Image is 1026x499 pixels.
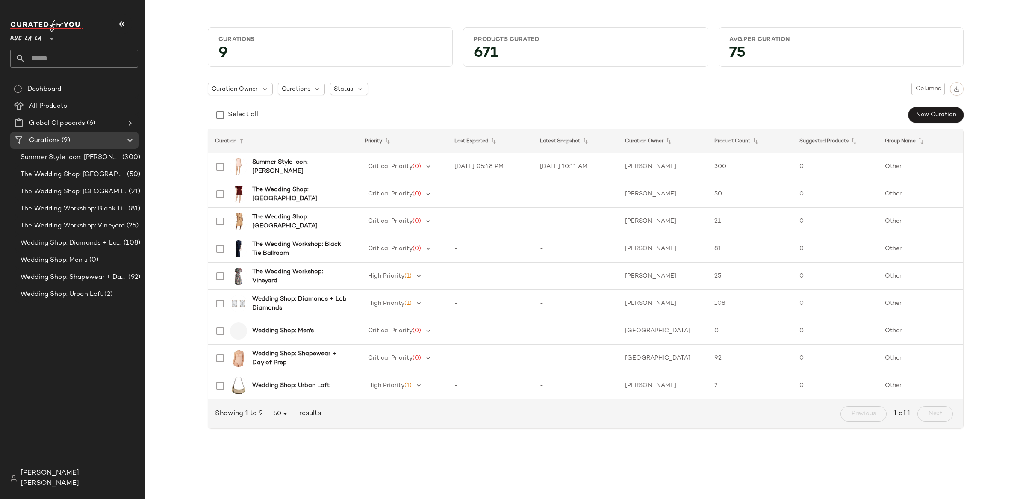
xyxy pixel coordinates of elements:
[252,326,314,335] b: Wedding Shop: Men's
[618,263,708,290] td: [PERSON_NAME]
[878,317,963,345] td: Other
[708,290,793,317] td: 108
[708,317,793,345] td: 0
[368,218,413,224] span: Critical Priority
[448,372,533,399] td: -
[230,158,247,175] img: 1415387259_RLLATH.jpg
[793,263,878,290] td: 0
[793,345,878,372] td: 0
[413,218,421,224] span: (0)
[467,47,704,63] div: 671
[208,129,358,153] th: Curation
[368,191,413,197] span: Critical Priority
[358,129,448,153] th: Priority
[413,245,421,252] span: (0)
[252,267,348,285] b: The Wedding Workshop: Vineyard
[448,263,533,290] td: -
[10,20,83,32] img: cfy_white_logo.C9jOOHJF.svg
[878,290,963,317] td: Other
[10,29,41,44] span: Rue La La
[618,317,708,345] td: [GEOGRAPHIC_DATA]
[618,235,708,263] td: [PERSON_NAME]
[708,235,793,263] td: 81
[230,213,247,230] img: 1050545498_RLLATH.jpg
[21,255,88,265] span: Wedding Shop: Men's
[793,372,878,399] td: 0
[533,235,618,263] td: -
[218,35,442,44] div: Curations
[127,187,140,197] span: (21)
[618,180,708,208] td: [PERSON_NAME]
[954,86,960,92] img: svg%3e
[878,208,963,235] td: Other
[296,409,321,419] span: results
[533,263,618,290] td: -
[413,191,421,197] span: (0)
[21,170,125,180] span: The Wedding Shop: [GEOGRAPHIC_DATA]
[878,235,963,263] td: Other
[368,328,413,334] span: Critical Priority
[404,273,412,279] span: (1)
[21,221,125,231] span: The Wedding Workshop: Vineyard
[533,372,618,399] td: -
[252,349,348,367] b: Wedding Shop: Shapewear + Day of Prep
[103,289,112,299] span: (2)
[878,372,963,399] td: Other
[127,204,140,214] span: (81)
[893,409,911,419] span: 1 of 1
[533,317,618,345] td: -
[282,85,310,94] span: Curations
[212,85,258,94] span: Curation Owner
[252,213,348,230] b: The Wedding Shop: [GEOGRAPHIC_DATA]
[230,186,247,203] img: 1452426528_RLLATH.jpg
[125,170,140,180] span: (50)
[252,295,348,313] b: Wedding Shop: Diamonds + Lab Diamonds
[368,300,404,307] span: High Priority
[708,263,793,290] td: 25
[448,208,533,235] td: -
[448,129,533,153] th: Last Exported
[266,406,296,422] button: 50
[212,47,449,63] div: 9
[448,180,533,208] td: -
[448,153,533,180] td: [DATE] 05:48 PM
[122,238,140,248] span: (108)
[793,208,878,235] td: 0
[413,328,421,334] span: (0)
[230,268,247,285] img: 1452404399_RLLATH.jpg
[29,136,60,145] span: Curations
[878,345,963,372] td: Other
[878,263,963,290] td: Other
[88,255,98,265] span: (0)
[793,180,878,208] td: 0
[908,107,964,123] button: New Curation
[413,355,421,361] span: (0)
[708,153,793,180] td: 300
[878,153,963,180] td: Other
[413,163,421,170] span: (0)
[29,118,85,128] span: Global Clipboards
[618,290,708,317] td: [PERSON_NAME]
[793,290,878,317] td: 0
[368,273,404,279] span: High Priority
[127,272,140,282] span: (92)
[404,300,412,307] span: (1)
[121,153,140,162] span: (300)
[252,185,348,203] b: The Wedding Shop: [GEOGRAPHIC_DATA]
[334,85,353,94] span: Status
[273,410,289,418] span: 50
[21,289,103,299] span: Wedding Shop: Urban Loft
[533,345,618,372] td: -
[533,290,618,317] td: -
[618,372,708,399] td: [PERSON_NAME]
[708,345,793,372] td: 92
[878,180,963,208] td: Other
[21,153,121,162] span: Summer Style Icon: [PERSON_NAME]
[708,208,793,235] td: 21
[368,245,413,252] span: Critical Priority
[252,240,348,258] b: The Wedding Workshop: Black Tie Ballroom
[228,110,258,120] div: Select all
[368,355,413,361] span: Critical Priority
[10,475,17,482] img: svg%3e
[21,187,127,197] span: The Wedding Shop: [GEOGRAPHIC_DATA]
